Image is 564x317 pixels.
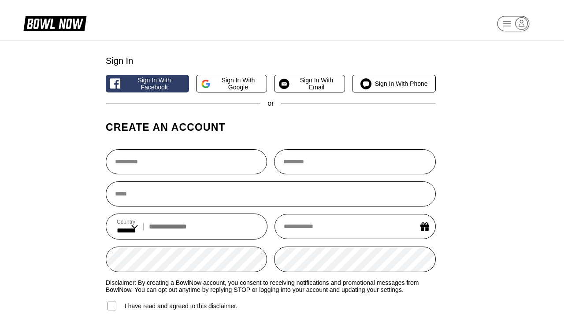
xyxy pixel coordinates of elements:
[352,75,435,92] button: Sign in with Phone
[124,77,184,91] span: Sign in with Facebook
[293,77,341,91] span: Sign in with Email
[108,302,116,310] input: I have read and agreed to this disclaimer.
[106,56,436,66] div: Sign In
[106,121,436,133] h1: Create an account
[106,100,436,107] div: or
[375,80,428,87] span: Sign in with Phone
[274,75,345,92] button: Sign in with Email
[106,279,436,293] label: Disclaimer: By creating a BowlNow account, you consent to receiving notifications and promotional...
[214,77,262,91] span: Sign in with Google
[106,300,237,312] label: I have read and agreed to this disclaimer.
[117,219,138,225] label: Country
[196,75,267,92] button: Sign in with Google
[106,75,189,92] button: Sign in with Facebook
